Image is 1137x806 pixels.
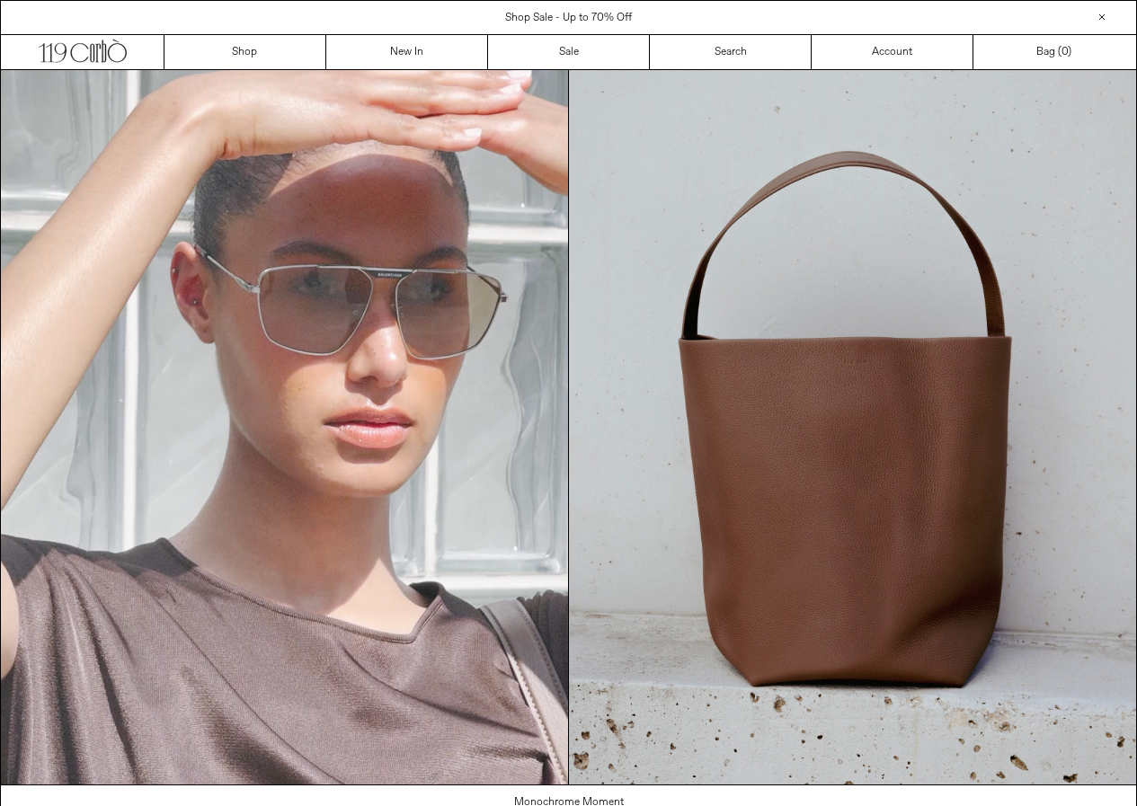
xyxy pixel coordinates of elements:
a: New In [326,35,488,69]
a: Bag () [973,35,1135,69]
a: Your browser does not support the video tag. [1,775,568,789]
a: Account [812,35,973,69]
a: Shop Sale - Up to 70% Off [505,11,632,25]
video: Your browser does not support the video tag. [1,70,568,784]
a: Search [650,35,812,69]
span: 0 [1061,45,1068,59]
span: ) [1061,44,1071,60]
a: Sale [488,35,650,69]
a: Shop [164,35,326,69]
